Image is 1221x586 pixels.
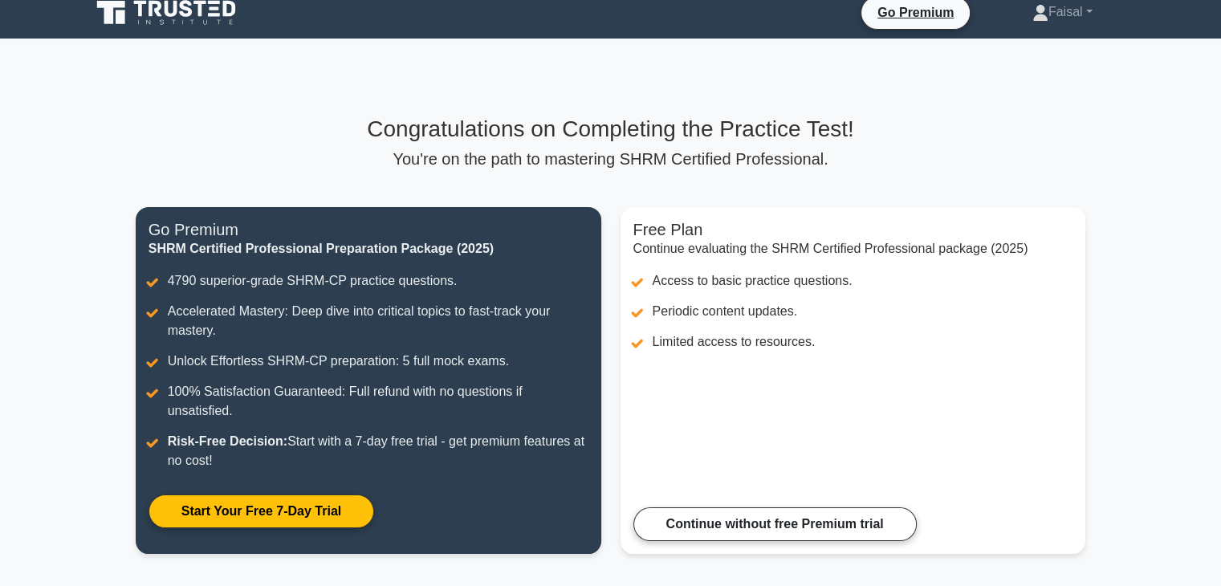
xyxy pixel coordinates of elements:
[136,116,1086,143] h3: Congratulations on Completing the Practice Test!
[149,494,374,528] a: Start Your Free 7-Day Trial
[136,149,1086,169] p: You're on the path to mastering SHRM Certified Professional.
[868,2,963,22] a: Go Premium
[633,507,917,541] a: Continue without free Premium trial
